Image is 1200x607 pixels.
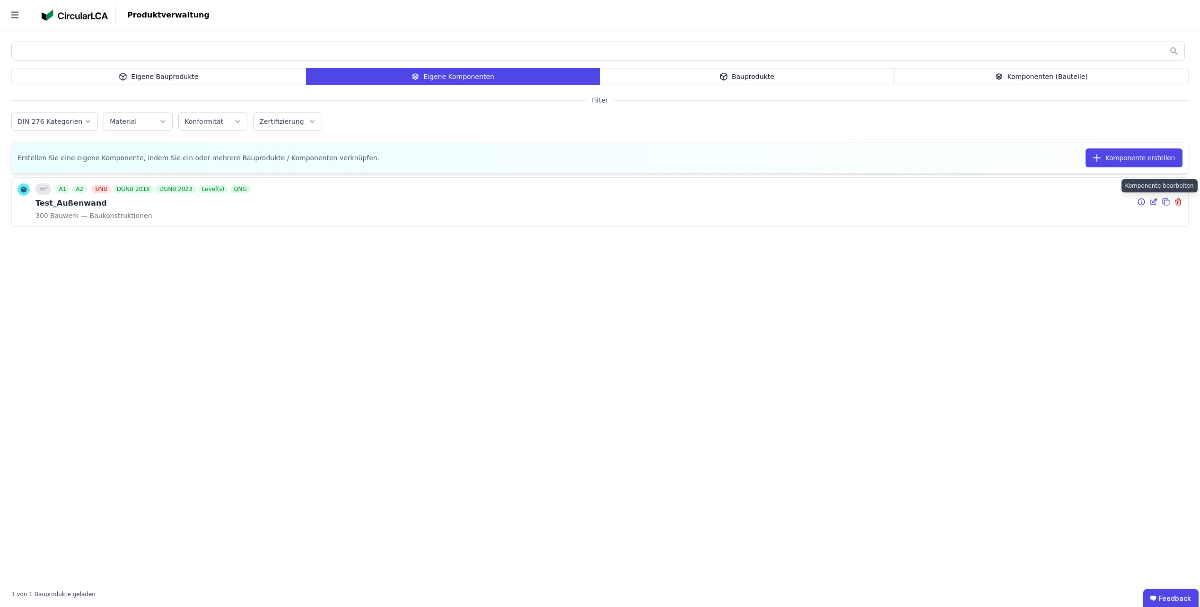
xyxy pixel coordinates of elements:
div: Level(s) [198,185,228,193]
label: Zertifizierung [259,118,306,125]
label: Material [110,118,139,125]
div: Produktverwaltung [116,9,221,21]
div: DGNB 2023 [156,185,196,193]
div: Komponente bearbeiten [1125,182,1194,190]
div: Eigene Komponenten [306,68,600,85]
button: DIN 276 Kategorien [12,113,97,130]
div: Eigene Bauprodukte [11,68,306,85]
div: Bauprodukte [600,68,894,85]
button: Komponente erstellen [1086,148,1182,167]
label: DIN 276 Kategorien [18,118,84,125]
div: A1 [55,185,70,193]
button: Zertifizierung [254,113,322,130]
label: Konformität [184,118,225,125]
div: Komponenten (Bauteile) [894,68,1189,85]
div: A2 [72,185,87,193]
div: DGNB 2018 [113,185,154,193]
div: BNB [91,185,111,193]
span: Erstellen Sie eine eigene Komponente, indem Sie ein oder mehrere Bauprodukte / Komponenten verknü... [18,153,379,163]
div: m² [35,183,51,195]
div: 1 von 1 Bauprodukte geladen [11,587,96,598]
button: Material [104,113,172,130]
img: Concular [42,9,108,21]
button: Konformität [179,113,247,130]
span: Filter [586,95,614,105]
div: QNG [230,185,251,193]
span: 300 [35,211,48,220]
span: Bauwerk — Baukonstruktionen [48,211,152,220]
div: Test_Außenwand [35,198,253,209]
